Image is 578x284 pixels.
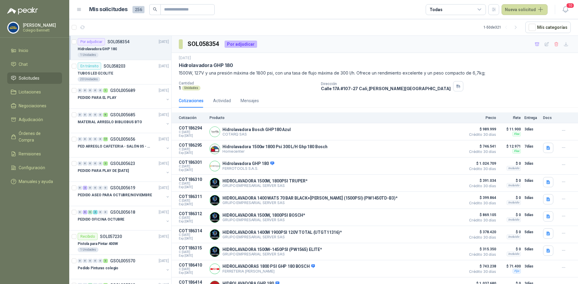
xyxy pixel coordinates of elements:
[500,126,521,133] p: $ 11.900
[103,113,108,117] div: 6
[222,127,291,132] p: Hidrolavadora Bosch GHP180 Azul
[466,177,496,184] span: $ 391.034
[507,234,521,239] div: Incluido
[159,185,169,191] p: [DATE]
[179,194,206,199] p: COT186311
[78,53,98,57] div: 1 Unidades
[179,263,206,267] p: COT186410
[500,177,521,184] p: $ 0
[98,161,103,166] div: 0
[110,161,135,166] p: GSOL005623
[179,85,181,90] p: 1
[210,178,220,188] img: Company Logo
[78,77,100,82] div: 20 Unidades
[525,22,571,33] button: Mís categorías
[179,233,206,237] span: C: [DATE]
[93,161,98,166] div: 0
[78,119,142,125] p: MATERIAL ARREGLO BIBLIOBUS BTO
[524,116,539,120] p: Entrega
[78,63,101,70] div: En tránsito
[159,39,169,45] p: [DATE]
[107,40,129,44] p: SOL058354
[78,233,98,240] div: Recibido
[19,102,46,109] span: Negociaciones
[179,126,206,130] p: COT186294
[93,186,98,190] div: 0
[179,62,233,69] p: Hidrolavadora GHP 180
[78,209,170,228] a: 0 6 6 4 0 0 GSOL005618[DATE] PEDIDO OFICINA OCTUBRE
[210,195,220,205] img: Company Logo
[19,164,45,171] span: Configuración
[83,88,87,93] div: 0
[512,132,521,136] div: Flex
[110,88,135,93] p: GSOL005689
[7,72,62,84] a: Solicitudes
[222,252,322,256] p: GRUPO EMPRESARIAL SERVER SAS
[8,22,19,33] img: Company Logo
[78,113,82,117] div: 0
[466,218,496,222] span: Crédito 30 días
[78,186,82,190] div: 0
[7,7,38,14] img: Logo peakr
[110,137,135,141] p: GSOL005656
[502,4,548,15] button: Nueva solicitud
[179,151,206,155] span: Exp: [DATE]
[88,259,92,263] div: 0
[466,184,496,188] span: Crédito 30 días
[507,166,521,171] div: Incluido
[500,246,521,253] p: $ 0
[210,264,220,274] img: Company Logo
[179,160,206,165] p: COT186301
[93,259,98,263] div: 0
[159,161,169,166] p: [DATE]
[83,137,87,141] div: 0
[78,87,170,106] a: 0 0 0 0 0 1 GSOL005689[DATE] PEDIDO PARA EL PLAY
[466,253,496,256] span: Crédito 30 días
[88,88,92,93] div: 0
[524,246,539,253] p: 5 días
[210,144,220,154] img: Company Logo
[98,137,103,141] div: 0
[78,136,170,155] a: 0 0 0 0 0 17 GSOL005656[DATE] PED ARREGLO CAFETERIA - SALÓN 05 - MATERIAL CARP.
[179,182,206,185] span: C: [DATE]
[466,270,496,273] span: Crédito 30 días
[98,259,103,263] div: 0
[222,132,291,136] p: COTARQ SAS
[222,218,305,222] p: GRUPO EMPRESARIAL SERVER SAS
[466,126,496,133] span: $ 989.999
[78,161,82,166] div: 0
[179,228,206,233] p: COT186314
[78,137,82,141] div: 0
[98,210,103,214] div: 0
[179,134,206,138] span: Exp: [DATE]
[7,176,62,187] a: Manuales y ayuda
[222,161,274,166] p: Hidrolavadora GHP 180
[466,194,496,201] span: $ 399.864
[222,213,305,218] p: HIDROLAVADORA 1500W, 1800PSI BOSCH*
[222,235,342,239] p: GRUPO EMPRESARIAL SERVER SAS
[103,88,108,93] div: 1
[210,212,220,222] img: Company Logo
[93,113,98,117] div: 0
[78,265,118,271] p: Pedido Pinturas colegio
[93,88,98,93] div: 0
[222,247,322,252] p: HIDROLAVADORA 1500W-1450PSI (PW1565) ELITE*
[179,271,206,275] span: Exp: [DATE]
[110,259,135,263] p: GSOL005570
[524,143,539,150] p: 7 días
[19,130,56,143] span: Órdenes de Compra
[78,210,82,214] div: 0
[19,75,39,81] span: Solicitudes
[210,247,220,257] img: Company Logo
[179,177,206,182] p: COT186310
[159,234,169,240] p: [DATE]
[19,89,41,95] span: Licitaciones
[466,143,496,150] span: $ 746.541
[222,200,398,205] p: GRUPO EMPRESARIAL SERVER SAS
[69,231,171,255] a: RecibidoSOL057230[DATE] Pistola para Pintar 400W1 Unidades
[188,39,220,49] h3: SOL058354
[466,201,496,205] span: Crédito 30 días
[83,210,87,214] div: 6
[78,168,129,174] p: PEDIDO PARA PLAY DE [DATE]
[78,217,124,222] p: PEDIDO OFICINA OCTUBRE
